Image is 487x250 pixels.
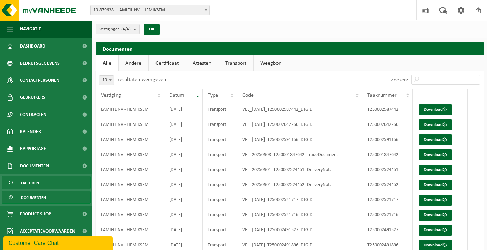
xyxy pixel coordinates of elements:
[208,93,218,98] span: Type
[3,235,114,250] iframe: chat widget
[96,147,164,162] td: LAMIFIL NV - HEMIKSEM
[164,132,203,147] td: [DATE]
[419,119,452,130] a: Download
[237,102,363,117] td: VEL_[DATE]_T250002587442_DIGID
[237,177,363,192] td: VEL_20250901_T250002524452_DeliveryNote
[237,162,363,177] td: VEL_20250901_T250002524451_DeliveryNote
[144,24,160,35] button: OK
[164,207,203,222] td: [DATE]
[237,132,363,147] td: VEL_[DATE]_T250002591156_DIGID
[20,38,45,55] span: Dashboard
[20,72,59,89] span: Contactpersonen
[96,162,164,177] td: LAMIFIL NV - HEMIKSEM
[218,55,253,71] a: Transport
[362,177,413,192] td: T250002524452
[164,177,203,192] td: [DATE]
[20,123,41,140] span: Kalender
[2,191,91,204] a: Documenten
[96,42,484,55] h2: Documenten
[99,76,114,85] span: 10
[119,55,148,71] a: Andere
[362,222,413,237] td: T250002491527
[203,207,237,222] td: Transport
[99,24,131,35] span: Vestigingen
[21,191,46,204] span: Documenten
[164,147,203,162] td: [DATE]
[96,132,164,147] td: LAMIFIL NV - HEMIKSEM
[96,117,164,132] td: LAMIFIL NV - HEMIKSEM
[90,5,210,15] span: 10-879638 - LAMIFIL NV - HEMIKSEM
[362,102,413,117] td: T250002587442
[20,21,41,38] span: Navigatie
[164,222,203,237] td: [DATE]
[419,195,452,206] a: Download
[242,93,254,98] span: Code
[20,106,46,123] span: Contracten
[419,210,452,221] a: Download
[203,177,237,192] td: Transport
[20,55,60,72] span: Bedrijfsgegevens
[362,207,413,222] td: T250002521716
[149,55,186,71] a: Certificaat
[164,192,203,207] td: [DATE]
[362,117,413,132] td: T250002642256
[118,77,166,82] label: resultaten weergeven
[237,192,363,207] td: VEL_[DATE]_T250002521717_DIGID
[419,225,452,236] a: Download
[362,162,413,177] td: T250002524451
[367,93,397,98] span: Taaknummer
[203,102,237,117] td: Transport
[186,55,218,71] a: Attesten
[362,147,413,162] td: T250001847642
[164,162,203,177] td: [DATE]
[96,24,140,34] button: Vestigingen(4/4)
[96,55,118,71] a: Alle
[20,89,45,106] span: Gebruikers
[169,93,184,98] span: Datum
[20,157,49,174] span: Documenten
[96,222,164,237] td: LAMIFIL NV - HEMIKSEM
[96,192,164,207] td: LAMIFIL NV - HEMIKSEM
[203,132,237,147] td: Transport
[419,165,452,175] a: Download
[96,102,164,117] td: LAMIFIL NV - HEMIKSEM
[203,192,237,207] td: Transport
[91,5,209,15] span: 10-879638 - LAMIFIL NV - HEMIKSEM
[21,176,39,189] span: Facturen
[419,104,452,115] a: Download
[101,93,121,98] span: Vestiging
[362,192,413,207] td: T250002521717
[99,75,114,85] span: 10
[237,222,363,237] td: VEL_[DATE]_T250002491527_DIGID
[20,206,51,223] span: Product Shop
[254,55,288,71] a: Weegbon
[96,177,164,192] td: LAMIFIL NV - HEMIKSEM
[419,149,452,160] a: Download
[391,77,408,83] label: Zoeken:
[237,147,363,162] td: VEL_20250908_T250001847642_TradeDocument
[362,132,413,147] td: T250002591156
[237,117,363,132] td: VEL_[DATE]_T250002642256_DIGID
[2,176,91,189] a: Facturen
[164,102,203,117] td: [DATE]
[164,117,203,132] td: [DATE]
[20,223,75,240] span: Acceptatievoorwaarden
[203,162,237,177] td: Transport
[237,207,363,222] td: VEL_[DATE]_T250002521716_DIGID
[419,180,452,190] a: Download
[203,222,237,237] td: Transport
[20,140,46,157] span: Rapportage
[419,134,452,145] a: Download
[121,27,131,31] count: (4/4)
[203,117,237,132] td: Transport
[96,207,164,222] td: LAMIFIL NV - HEMIKSEM
[203,147,237,162] td: Transport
